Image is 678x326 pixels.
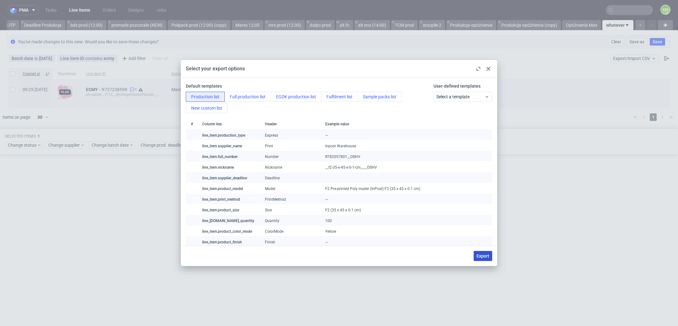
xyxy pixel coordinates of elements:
[202,144,242,148] span: line_item.supplier_name
[325,133,328,138] span: ---
[265,144,273,148] span: Print
[325,144,356,148] span: Inpost Warehouse
[202,133,245,138] span: line_item.production_type
[265,133,278,138] span: Express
